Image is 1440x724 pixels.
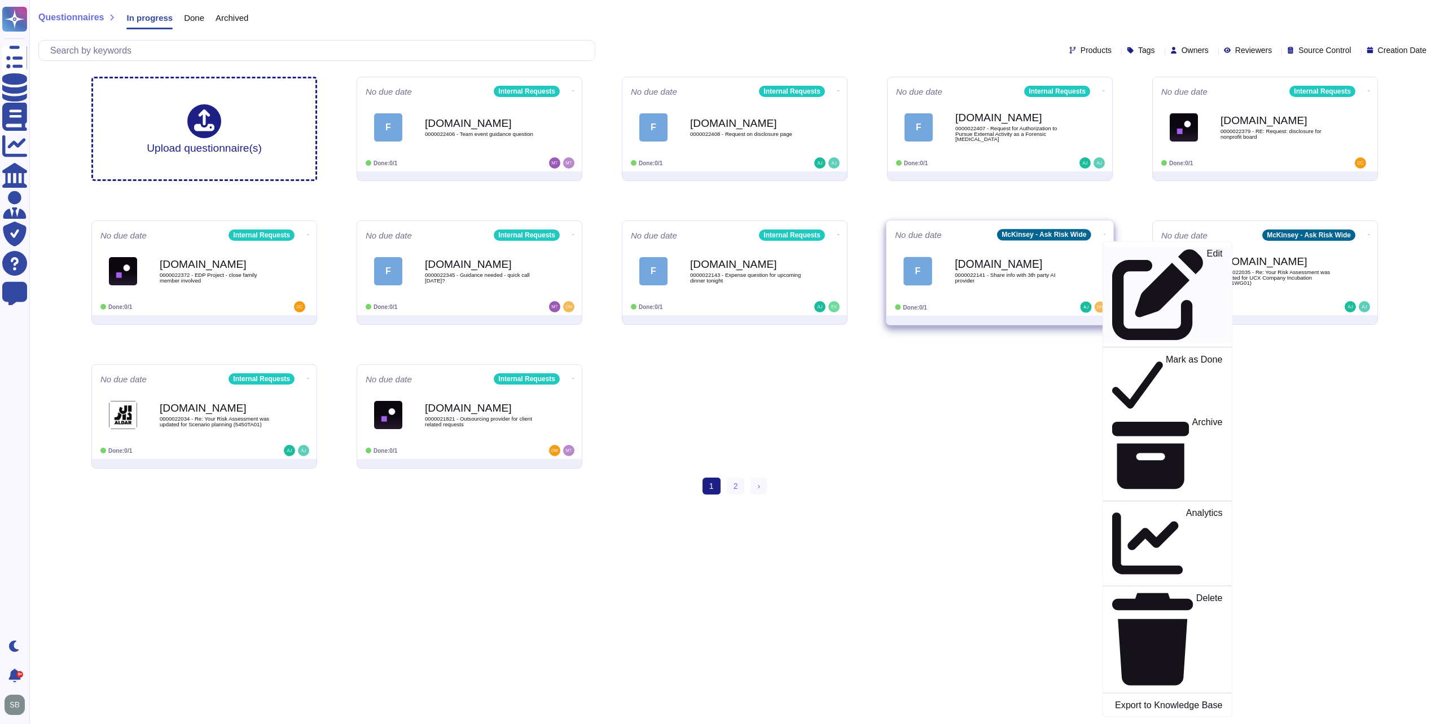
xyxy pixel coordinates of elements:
[160,259,273,270] b: [DOMAIN_NAME]
[1196,594,1223,686] p: Delete
[366,231,412,240] span: No due date
[639,160,662,166] span: Done: 0/1
[147,104,262,153] div: Upload questionnaire(s)
[425,403,538,413] b: [DOMAIN_NAME]
[1186,509,1223,579] p: Analytics
[229,229,295,241] div: Internal Requests
[109,401,137,429] img: Logo
[1103,414,1232,496] a: Archive
[955,272,1069,283] span: 0000022141 - Share info with 3th party AI provider
[425,416,538,427] span: 0000021821 - Outsourcing provider for client related requests
[1103,506,1232,581] a: Analytics
[494,86,560,97] div: Internal Requests
[229,373,295,385] div: Internal Requests
[1115,701,1222,710] p: Export to Knowledge Base
[1169,160,1193,166] span: Done: 0/1
[563,157,574,169] img: user
[639,113,668,142] div: F
[896,87,942,96] span: No due date
[759,86,825,97] div: Internal Requests
[16,671,23,678] div: 9+
[703,478,721,495] span: 1
[1345,301,1356,312] img: user
[631,87,677,96] span: No due date
[374,304,397,310] span: Done: 0/1
[184,14,204,22] span: Done
[108,304,132,310] span: Done: 0/1
[216,14,248,22] span: Archived
[1138,46,1155,54] span: Tags
[814,157,826,169] img: user
[1207,249,1223,341] p: Edit
[1221,256,1333,267] b: [DOMAIN_NAME]
[690,131,803,137] span: 0000022408 - Request on disclosure page
[1378,46,1426,54] span: Creation Date
[690,259,803,270] b: [DOMAIN_NAME]
[828,301,840,312] img: user
[690,118,803,129] b: [DOMAIN_NAME]
[759,229,825,241] div: Internal Requests
[639,304,662,310] span: Done: 0/1
[895,231,942,239] span: No due date
[1262,229,1355,241] div: McKinsey - Ask Risk Wide
[109,257,137,285] img: Logo
[100,375,147,383] span: No due date
[1221,129,1333,139] span: 0000022379 - RE: Request: disclosure for nonprofit board
[38,13,104,22] span: Questionnaires
[374,257,402,285] div: F
[1024,86,1090,97] div: Internal Requests
[2,692,33,717] button: user
[549,157,560,169] img: user
[549,445,560,456] img: user
[5,695,25,715] img: user
[374,448,397,454] span: Done: 0/1
[1080,302,1091,313] img: user
[425,272,538,283] span: 0000022345 - Guidance needed - quick call [DATE]?
[1079,157,1091,169] img: user
[160,416,273,427] span: 0000022034 - Re: Your Risk Assessment was updated for Scenario planning (5450TA01)
[1355,157,1366,169] img: user
[814,301,826,312] img: user
[955,259,1069,270] b: [DOMAIN_NAME]
[639,257,668,285] div: F
[905,113,933,142] div: F
[549,301,560,312] img: user
[955,112,1068,123] b: [DOMAIN_NAME]
[1081,46,1112,54] span: Products
[727,478,745,495] a: 2
[631,231,677,240] span: No due date
[425,118,538,129] b: [DOMAIN_NAME]
[298,445,309,456] img: user
[494,373,560,385] div: Internal Requests
[1182,46,1209,54] span: Owners
[1170,113,1198,142] img: Logo
[1192,417,1223,494] p: Archive
[160,272,273,283] span: 0000022372 - EDP Project - close family member involved
[160,403,273,413] b: [DOMAIN_NAME]
[1289,86,1355,97] div: Internal Requests
[955,126,1068,142] span: 0000022407 - Request for Authorization to Pursue External Activity as a Forensic [MEDICAL_DATA]
[494,229,560,241] div: Internal Requests
[100,231,147,240] span: No due date
[374,160,397,166] span: Done: 0/1
[563,301,574,312] img: user
[1103,591,1232,688] a: Delete
[757,482,760,491] span: ›
[903,304,927,310] span: Done: 0/1
[563,445,574,456] img: user
[45,41,595,60] input: Search by keywords
[366,375,412,383] span: No due date
[1103,697,1232,712] a: Export to Knowledge Base
[366,87,412,96] span: No due date
[126,14,173,22] span: In progress
[1095,302,1106,313] img: user
[904,160,928,166] span: Done: 0/1
[294,301,305,312] img: user
[1298,46,1351,54] span: Source Control
[1161,231,1208,240] span: No due date
[1221,115,1333,126] b: [DOMAIN_NAME]
[997,229,1091,240] div: McKinsey - Ask Risk Wide
[284,445,295,456] img: user
[903,257,932,285] div: F
[425,259,538,270] b: [DOMAIN_NAME]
